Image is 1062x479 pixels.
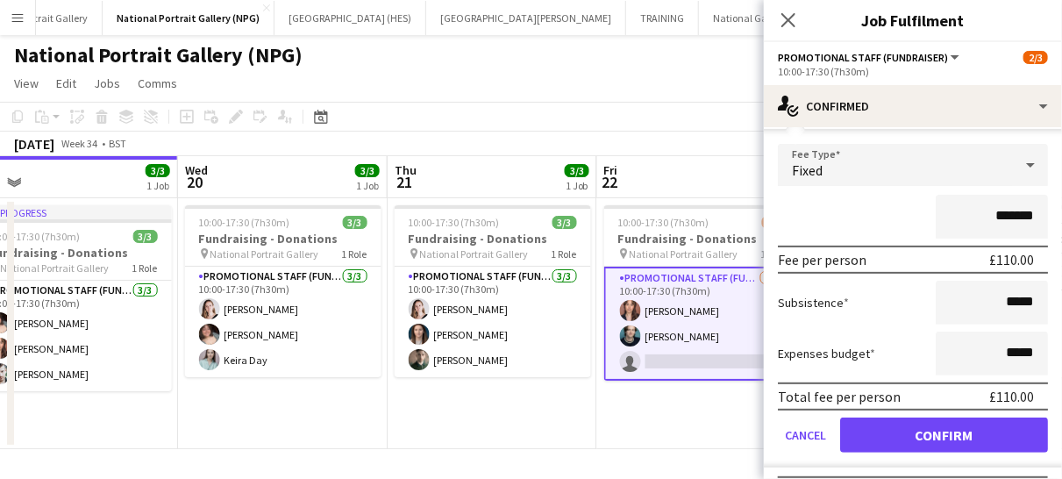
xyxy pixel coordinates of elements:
div: [DATE] [14,135,54,153]
span: Comms [138,75,177,91]
a: Edit [49,72,83,95]
button: National Gallery (NG) [699,1,824,35]
span: Thu [395,162,417,178]
span: National Portrait Gallery [420,247,529,261]
span: 1 Role [342,247,367,261]
div: 10:00-17:30 (7h30m) [778,65,1048,78]
span: 10:00-17:30 (7h30m) [409,216,500,229]
div: £110.00 [989,251,1034,268]
div: Confirmed [764,85,1062,127]
span: 10:00-17:30 (7h30m) [618,216,709,229]
span: 3/3 [146,164,170,177]
span: Jobs [94,75,120,91]
button: National Portrait Gallery (NPG) [103,1,274,35]
span: 1 Role [552,247,577,261]
div: Total fee per person [778,388,901,405]
button: Promotional Staff (Fundraiser) [778,51,962,64]
a: Jobs [87,72,127,95]
span: National Portrait Gallery [630,247,738,261]
app-card-role: Promotional Staff (Fundraiser)3/310:00-17:30 (7h30m)[PERSON_NAME][PERSON_NAME][PERSON_NAME] [395,267,591,377]
app-job-card: 10:00-17:30 (7h30m)2/3Fundraising - Donations National Portrait Gallery1 RolePromotional Staff (F... [604,205,801,381]
span: Edit [56,75,76,91]
span: 2/3 [762,216,787,229]
span: 1 Role [761,247,787,261]
span: 2/3 [1023,51,1048,64]
app-card-role: Promotional Staff (Fundraiser)3/310:00-17:30 (7h30m)[PERSON_NAME][PERSON_NAME]Keira Day [185,267,381,377]
span: 3/3 [552,216,577,229]
label: Subsistence [778,295,849,311]
h3: Fundraising - Donations [604,231,801,247]
button: Cancel [778,418,833,453]
span: 20 [182,172,208,192]
span: 22 [602,172,618,192]
span: Fri [604,162,618,178]
span: 3/3 [355,164,380,177]
span: 3/3 [343,216,367,229]
div: Fee per person [778,251,866,268]
div: 1 Job [356,179,379,192]
a: Comms [131,72,184,95]
button: TRAINING [626,1,699,35]
span: View [14,75,39,91]
app-job-card: 10:00-17:30 (7h30m)3/3Fundraising - Donations National Portrait Gallery1 RolePromotional Staff (F... [185,205,381,377]
div: 1 Job [146,179,169,192]
span: 1 Role [132,261,158,275]
app-card-role: Promotional Staff (Fundraiser)2/310:00-17:30 (7h30m)[PERSON_NAME][PERSON_NAME] [604,267,801,381]
span: Fixed [792,161,823,179]
a: View [7,72,46,95]
h3: Job Fulfilment [764,9,1062,32]
span: National Portrait Gallery [210,247,319,261]
span: 21 [392,172,417,192]
span: 3/3 [565,164,589,177]
h1: National Portrait Gallery (NPG) [14,42,303,68]
button: [GEOGRAPHIC_DATA] (HES) [274,1,426,35]
button: Confirm [840,418,1048,453]
div: £110.00 [989,388,1034,405]
span: National Portrait Gallery [1,261,110,275]
span: 10:00-17:30 (7h30m) [199,216,290,229]
h3: Fundraising - Donations [395,231,591,247]
div: 1 Job [566,179,588,192]
span: Promotional Staff (Fundraiser) [778,51,948,64]
span: 3/3 [133,230,158,243]
h3: Fundraising - Donations [185,231,381,247]
span: Week 34 [58,137,102,150]
div: BST [109,137,126,150]
span: Wed [185,162,208,178]
label: Expenses budget [778,346,875,361]
button: [GEOGRAPHIC_DATA][PERSON_NAME] [426,1,626,35]
app-job-card: 10:00-17:30 (7h30m)3/3Fundraising - Donations National Portrait Gallery1 RolePromotional Staff (F... [395,205,591,377]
